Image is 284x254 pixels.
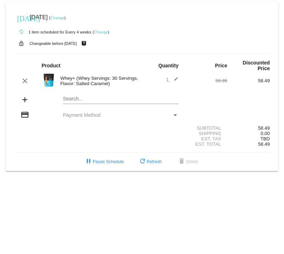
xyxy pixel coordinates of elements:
mat-icon: add [21,95,29,104]
mat-icon: live_help [80,39,88,48]
strong: Price [215,63,227,68]
small: 1 item scheduled for Every 4 weeks [14,30,91,34]
mat-select: Payment Method [63,112,178,118]
strong: Quantity [158,63,178,68]
small: Changeable before [DATE] [30,41,77,46]
mat-icon: credit_card [21,110,29,119]
strong: Product [42,63,60,68]
mat-icon: refresh [138,157,147,166]
div: Shipping [184,131,227,136]
button: Refresh [133,155,167,168]
span: 1 [166,77,178,82]
strong: Discounted Price [243,60,270,71]
mat-icon: pause [84,157,93,166]
small: ( ) [49,16,66,20]
span: Payment Method [63,112,101,118]
div: Whey+ (Whey Servings: 30 Servings, Flavor: Salted Caramel) [57,76,142,86]
div: 58.49 [227,78,270,83]
div: Est. Tax [184,136,227,141]
span: TBD [261,136,270,141]
mat-icon: [DATE] [17,14,26,22]
span: 0.00 [261,131,270,136]
mat-icon: edit [170,77,178,85]
button: Pause Schedule [79,155,129,168]
input: Search... [63,96,178,102]
div: Subtotal [184,125,227,131]
span: Delete [177,159,198,164]
mat-icon: clear [21,77,29,85]
mat-icon: autorenew [17,28,26,36]
span: Pause Schedule [84,159,124,164]
div: 58.49 [227,125,270,131]
div: Est. Total [184,141,227,147]
mat-icon: delete [177,157,186,166]
small: ( ) [92,30,109,34]
a: Change [94,30,108,34]
button: Delete [172,155,204,168]
a: Change [50,16,64,20]
img: Image-1-Carousel-Whey-2lb-Salted-Caramel-no-badge.png [42,73,56,87]
div: 59.99 [184,78,227,83]
span: Refresh [138,159,162,164]
span: 58.49 [258,141,270,147]
mat-icon: lock_open [17,39,26,48]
